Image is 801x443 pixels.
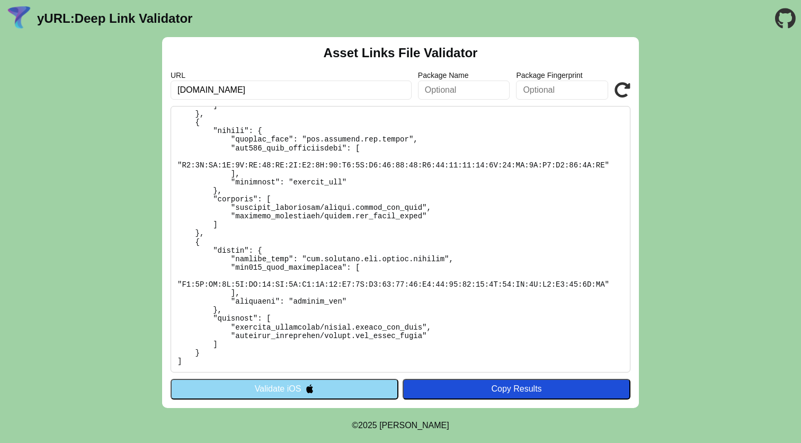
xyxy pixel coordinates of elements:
[379,421,449,430] a: Michael Ibragimchayev's Personal Site
[408,384,625,394] div: Copy Results
[403,379,630,399] button: Copy Results
[516,81,608,100] input: Optional
[324,46,478,60] h2: Asset Links File Validator
[171,106,630,373] pre: Lorem ipsu do: sitam://co-adip.el/.sedd-eiusm/temporinci.utla Et Dolorema: Aliq Enimadm-veni: [qu...
[418,81,510,100] input: Optional
[305,384,314,393] img: appleIcon.svg
[5,5,33,32] img: yURL Logo
[171,379,398,399] button: Validate iOS
[352,408,449,443] footer: ©
[516,71,608,79] label: Package Fingerprint
[171,81,412,100] input: Required
[358,421,377,430] span: 2025
[37,11,192,26] a: yURL:Deep Link Validator
[418,71,510,79] label: Package Name
[171,71,412,79] label: URL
